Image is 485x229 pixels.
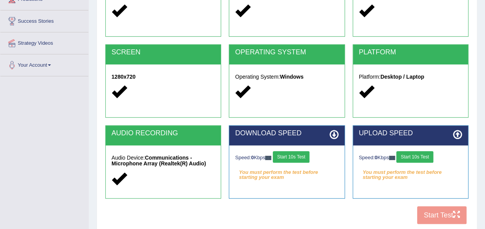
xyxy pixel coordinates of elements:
strong: 1280x720 [112,74,135,80]
a: Strategy Videos [0,32,88,52]
img: ajax-loader-fb-connection.gif [265,156,271,160]
a: Success Stories [0,10,88,30]
img: ajax-loader-fb-connection.gif [389,156,395,160]
button: Start 10s Test [396,151,433,163]
em: You must perform the test before starting your exam [235,167,338,178]
a: Your Account [0,54,88,74]
h2: UPLOAD SPEED [359,130,462,137]
div: Speed: Kbps [235,151,338,165]
strong: Communications - Microphone Array (Realtek(R) Audio) [112,155,206,167]
h2: DOWNLOAD SPEED [235,130,338,137]
h5: Platform: [359,74,462,80]
strong: Windows [280,74,303,80]
h2: PLATFORM [359,49,462,56]
strong: 0 [251,155,254,160]
h2: OPERATING SYSTEM [235,49,338,56]
strong: 0 [375,155,377,160]
em: You must perform the test before starting your exam [359,167,462,178]
div: Speed: Kbps [359,151,462,165]
button: Start 10s Test [273,151,309,163]
strong: Desktop / Laptop [380,74,424,80]
h5: Operating System: [235,74,338,80]
h5: Audio Device: [112,155,215,167]
h2: AUDIO RECORDING [112,130,215,137]
h2: SCREEN [112,49,215,56]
